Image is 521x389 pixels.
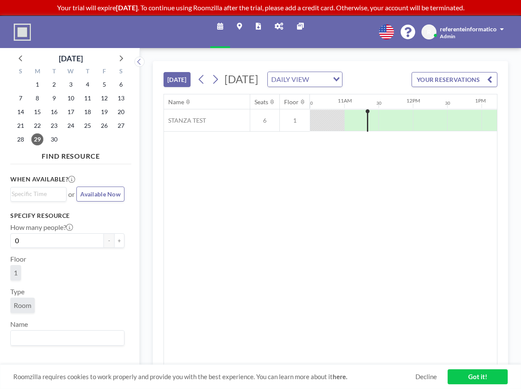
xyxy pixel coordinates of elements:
[82,78,94,90] span: Thursday, September 4, 2025
[10,223,73,232] label: How many people?
[115,78,127,90] span: Saturday, September 6, 2025
[250,117,279,124] span: 6
[312,74,328,85] input: Search for option
[68,190,75,199] span: or
[164,117,206,124] span: STANZA TEST
[445,100,450,106] div: 30
[10,212,124,220] h3: Specify resource
[338,97,352,104] div: 11AM
[333,373,347,380] a: here.
[96,66,112,78] div: F
[308,100,313,106] div: 30
[65,78,77,90] span: Wednesday, September 3, 2025
[48,133,60,145] span: Tuesday, September 30, 2025
[46,66,63,78] div: T
[98,120,110,132] span: Friday, September 26, 2025
[448,369,508,384] a: Got it!
[168,98,184,106] div: Name
[65,120,77,132] span: Wednesday, September 24, 2025
[15,120,27,132] span: Sunday, September 21, 2025
[254,98,268,106] div: Seats
[31,120,43,132] span: Monday, September 22, 2025
[10,255,26,263] label: Floor
[14,301,31,310] span: Room
[13,373,415,381] span: Roomzilla requires cookies to work properly and provide you with the best experience. You can lea...
[82,120,94,132] span: Thursday, September 25, 2025
[280,117,310,124] span: 1
[48,92,60,104] span: Tuesday, September 9, 2025
[114,233,124,248] button: +
[12,66,29,78] div: S
[270,74,311,85] span: DAILY VIEW
[65,106,77,118] span: Wednesday, September 17, 2025
[475,97,486,104] div: 1PM
[440,25,497,33] span: referenteinformatico
[440,33,455,39] span: Admin
[10,148,131,160] h4: FIND RESOURCE
[115,106,127,118] span: Saturday, September 20, 2025
[10,287,24,296] label: Type
[427,28,431,36] span: R
[59,52,83,64] div: [DATE]
[29,66,46,78] div: M
[116,3,138,12] b: [DATE]
[14,24,31,41] img: organization-logo
[15,106,27,118] span: Sunday, September 14, 2025
[10,320,28,329] label: Name
[82,106,94,118] span: Thursday, September 18, 2025
[15,92,27,104] span: Sunday, September 7, 2025
[415,373,437,381] a: Decline
[11,331,124,345] div: Search for option
[14,268,18,277] span: 1
[98,92,110,104] span: Friday, September 12, 2025
[12,332,119,344] input: Search for option
[98,78,110,90] span: Friday, September 5, 2025
[112,66,129,78] div: S
[79,66,96,78] div: T
[115,120,127,132] span: Saturday, September 27, 2025
[65,92,77,104] span: Wednesday, September 10, 2025
[48,78,60,90] span: Tuesday, September 2, 2025
[98,106,110,118] span: Friday, September 19, 2025
[406,97,420,104] div: 12PM
[268,72,342,87] div: Search for option
[63,66,79,78] div: W
[80,190,121,198] span: Available Now
[164,72,191,87] button: [DATE]
[284,98,299,106] div: Floor
[104,233,114,248] button: -
[11,187,66,200] div: Search for option
[31,92,43,104] span: Monday, September 8, 2025
[31,133,43,145] span: Monday, September 29, 2025
[48,120,60,132] span: Tuesday, September 23, 2025
[76,187,124,202] button: Available Now
[31,78,43,90] span: Monday, September 1, 2025
[82,92,94,104] span: Thursday, September 11, 2025
[31,106,43,118] span: Monday, September 15, 2025
[412,72,497,87] button: YOUR RESERVATIONS
[48,106,60,118] span: Tuesday, September 16, 2025
[376,100,382,106] div: 30
[115,92,127,104] span: Saturday, September 13, 2025
[224,72,258,85] span: [DATE]
[15,133,27,145] span: Sunday, September 28, 2025
[12,189,61,199] input: Search for option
